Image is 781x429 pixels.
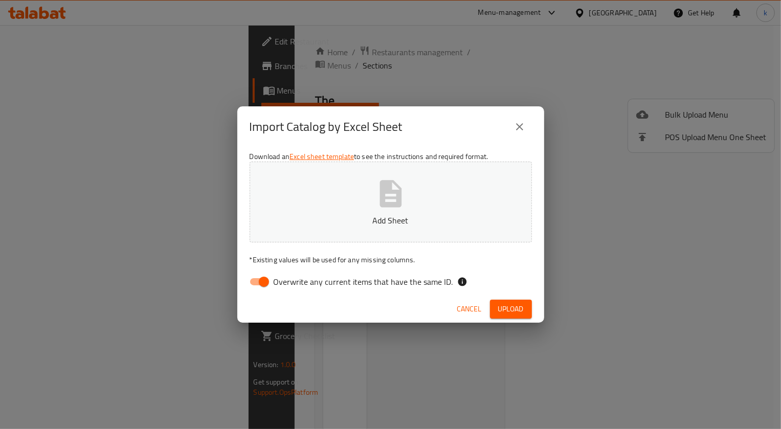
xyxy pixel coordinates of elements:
[250,255,532,265] p: Existing values will be used for any missing columns.
[265,214,516,227] p: Add Sheet
[237,147,544,296] div: Download an to see the instructions and required format.
[490,300,532,319] button: Upload
[498,303,524,315] span: Upload
[457,303,482,315] span: Cancel
[457,277,467,287] svg: If the overwrite option isn't selected, then the items that match an existing ID will be ignored ...
[274,276,453,288] span: Overwrite any current items that have the same ID.
[507,115,532,139] button: close
[250,119,403,135] h2: Import Catalog by Excel Sheet
[289,150,354,163] a: Excel sheet template
[453,300,486,319] button: Cancel
[250,162,532,242] button: Add Sheet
